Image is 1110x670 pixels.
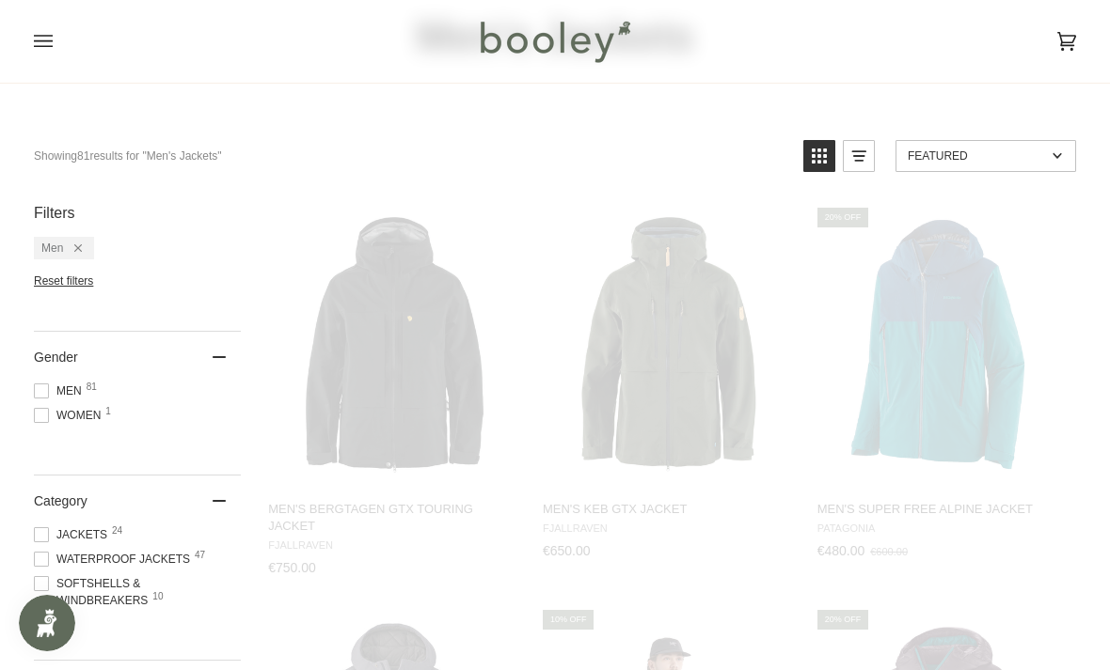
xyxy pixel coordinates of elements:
[105,407,111,416] span: 1
[803,140,835,172] a: View grid mode
[908,149,1046,163] span: Featured
[34,140,222,172] div: Showing results for "Men's Jackets"
[34,551,196,568] span: Waterproof Jackets
[34,407,106,424] span: Women
[87,382,97,392] span: 81
[152,592,163,601] span: 10
[112,526,122,536] span: 24
[195,551,205,560] span: 47
[34,526,113,543] span: Jackets
[34,350,78,365] span: Gender
[63,242,82,255] div: Remove filter: Men
[41,242,63,255] span: Men
[34,274,93,288] span: Reset filters
[896,140,1076,172] a: Sort options
[34,205,75,222] span: Filters
[77,149,89,163] b: 81
[472,14,637,69] img: Booley
[34,382,87,399] span: Men
[19,595,75,651] iframe: Button to open loyalty program pop-up
[843,140,875,172] a: View list mode
[34,493,87,508] span: Category
[34,575,241,609] span: Softshells & Windbreakers
[34,274,241,288] li: Reset filters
